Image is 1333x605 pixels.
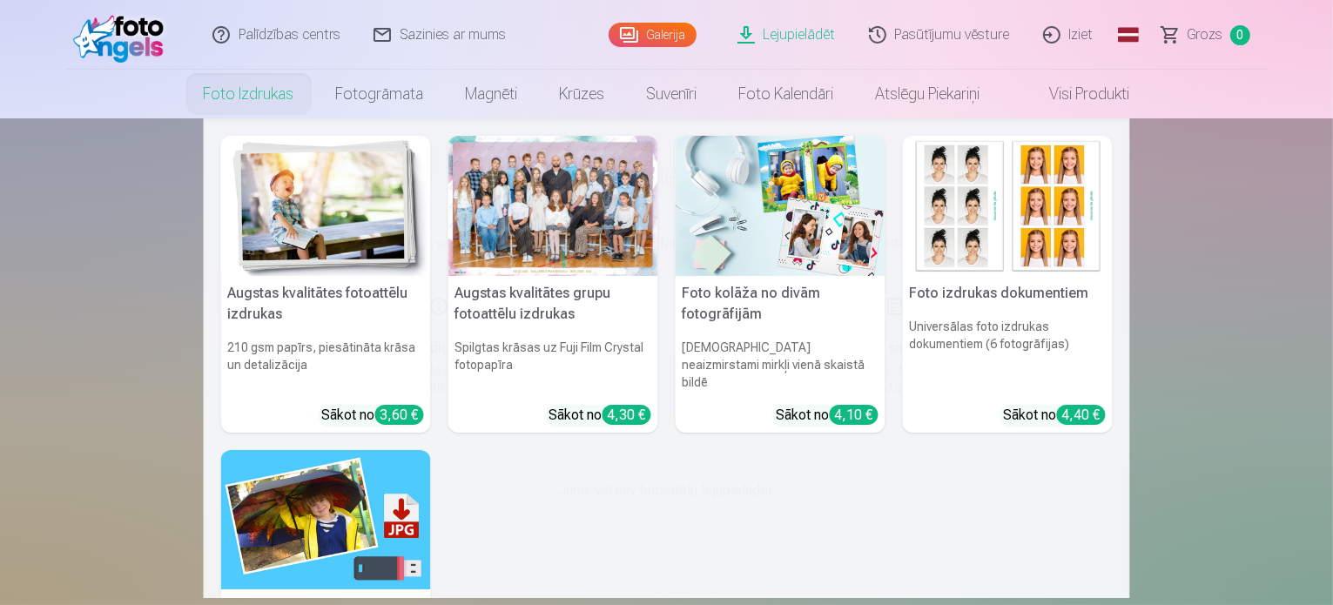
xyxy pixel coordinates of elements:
[903,276,1113,311] h5: Foto izdrukas dokumentiem
[549,405,651,426] div: Sākot no
[903,311,1113,398] h6: Universālas foto izdrukas dokumentiem (6 fotogrāfijas)
[676,332,885,398] h6: [DEMOGRAPHIC_DATA] neaizmirstami mirkļi vienā skaistā bildē
[1057,405,1106,425] div: 4,40 €
[183,70,315,118] a: Foto izdrukas
[855,70,1001,118] a: Atslēgu piekariņi
[221,332,431,398] h6: 210 gsm papīrs, piesātināta krāsa un detalizācija
[1230,25,1250,45] span: 0
[445,70,539,118] a: Magnēti
[73,7,173,63] img: /fa1
[539,70,626,118] a: Krūzes
[221,136,431,433] a: Augstas kvalitātes fotoattēlu izdrukasAugstas kvalitātes fotoattēlu izdrukas210 gsm papīrs, piesā...
[221,450,431,590] img: Augstas izšķirtspējas digitālais fotoattēls JPG formātā
[718,70,855,118] a: Foto kalendāri
[676,276,885,332] h5: Foto kolāža no divām fotogrāfijām
[676,136,885,433] a: Foto kolāža no divām fotogrāfijāmFoto kolāža no divām fotogrāfijām[DEMOGRAPHIC_DATA] neaizmirstam...
[777,405,879,426] div: Sākot no
[603,405,651,425] div: 4,30 €
[1001,70,1151,118] a: Visi produkti
[315,70,445,118] a: Fotogrāmata
[830,405,879,425] div: 4,10 €
[676,136,885,276] img: Foto kolāža no divām fotogrāfijām
[626,70,718,118] a: Suvenīri
[903,136,1113,433] a: Foto izdrukas dokumentiemFoto izdrukas dokumentiemUniversālas foto izdrukas dokumentiem (6 fotogr...
[375,405,424,425] div: 3,60 €
[448,332,658,398] h6: Spilgtas krāsas uz Fuji Film Crystal fotopapīra
[1004,405,1106,426] div: Sākot no
[903,136,1113,276] img: Foto izdrukas dokumentiem
[448,276,658,332] h5: Augstas kvalitātes grupu fotoattēlu izdrukas
[221,136,431,276] img: Augstas kvalitātes fotoattēlu izdrukas
[1188,24,1223,45] span: Grozs
[221,276,431,332] h5: Augstas kvalitātes fotoattēlu izdrukas
[322,405,424,426] div: Sākot no
[609,23,697,47] a: Galerija
[448,136,658,433] a: Augstas kvalitātes grupu fotoattēlu izdrukasSpilgtas krāsas uz Fuji Film Crystal fotopapīraSākot ...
